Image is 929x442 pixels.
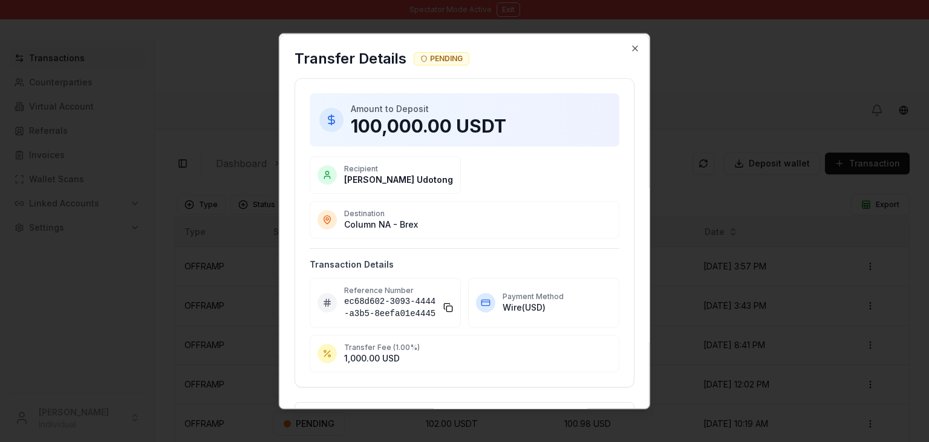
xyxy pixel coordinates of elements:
[414,52,469,65] div: PENDING
[344,219,611,231] p: Column NA - Brex
[351,103,610,115] p: Amount to Deposit
[344,286,453,295] p: Reference Number
[310,259,619,271] h4: Transaction Details
[503,292,611,302] p: Payment Method
[344,352,611,364] p: 1,000.00 USD
[503,302,611,314] p: Wire ( USD )
[344,295,438,320] span: ec68d602-3093-4444-a3b5-8eefa01e4445
[344,209,611,219] p: Destination
[295,49,406,68] h2: Transfer Details
[344,174,453,186] p: [PERSON_NAME] Udotong
[344,164,453,174] p: Recipient
[344,343,611,352] p: Transfer Fee ( 1.00 %)
[351,115,610,137] p: 100,000.00 USDT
